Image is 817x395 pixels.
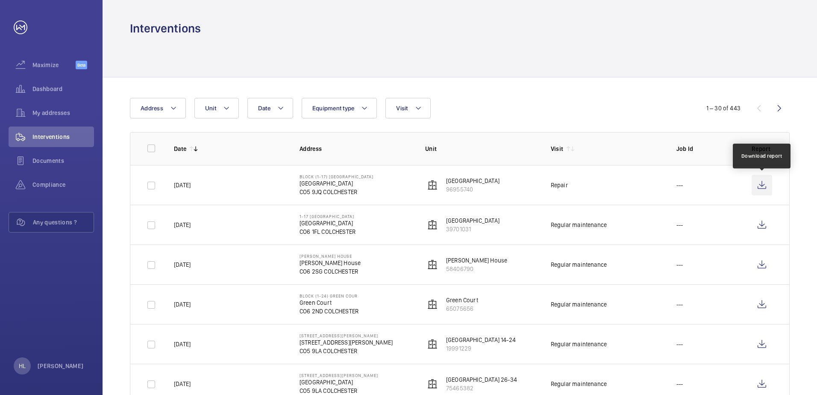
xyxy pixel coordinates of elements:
[446,344,516,353] p: 19991229
[551,260,607,269] div: Regular maintenance
[32,85,94,93] span: Dashboard
[427,259,438,270] img: elevator.svg
[32,61,76,69] span: Maximize
[300,333,393,338] p: [STREET_ADDRESS][PERSON_NAME]
[300,267,361,276] p: CO6 2SG COLCHESTER
[300,214,356,219] p: 1-17 [GEOGRAPHIC_DATA]
[676,221,683,229] p: ---
[446,225,500,233] p: 39701031
[38,362,84,370] p: [PERSON_NAME]
[194,98,239,118] button: Unit
[300,307,359,315] p: CO6 2ND COLCHESTER
[676,300,683,309] p: ---
[446,375,517,384] p: [GEOGRAPHIC_DATA] 26-34
[174,221,191,229] p: [DATE]
[551,340,607,348] div: Regular maintenance
[446,265,507,273] p: 58406790
[300,378,378,386] p: [GEOGRAPHIC_DATA]
[676,380,683,388] p: ---
[446,384,517,392] p: 75465382
[141,105,163,112] span: Address
[174,300,191,309] p: [DATE]
[446,336,516,344] p: [GEOGRAPHIC_DATA] 14-24
[676,181,683,189] p: ---
[258,105,270,112] span: Date
[312,105,355,112] span: Equipment type
[676,260,683,269] p: ---
[425,144,537,153] p: Unit
[446,185,500,194] p: 96955740
[446,296,478,304] p: Green Court
[76,61,87,69] span: Beta
[676,340,683,348] p: ---
[300,179,373,188] p: [GEOGRAPHIC_DATA]
[741,152,782,160] div: Download report
[174,144,186,153] p: Date
[427,180,438,190] img: elevator.svg
[174,260,191,269] p: [DATE]
[300,347,393,355] p: CO5 9LA COLCHESTER
[396,105,408,112] span: Visit
[446,304,478,313] p: 65075656
[551,380,607,388] div: Regular maintenance
[302,98,377,118] button: Equipment type
[300,373,378,378] p: [STREET_ADDRESS][PERSON_NAME]
[32,156,94,165] span: Documents
[300,144,411,153] p: Address
[174,380,191,388] p: [DATE]
[676,144,738,153] p: Job Id
[32,180,94,189] span: Compliance
[300,219,356,227] p: [GEOGRAPHIC_DATA]
[551,181,568,189] div: Repair
[300,259,361,267] p: [PERSON_NAME] House
[300,227,356,236] p: CO6 1FL COLCHESTER
[300,298,359,307] p: Green Court
[32,133,94,141] span: Interventions
[706,104,741,112] div: 1 – 30 of 443
[446,256,507,265] p: [PERSON_NAME] House
[300,188,373,196] p: CO5 9JQ COLCHESTER
[174,340,191,348] p: [DATE]
[427,339,438,349] img: elevator.svg
[247,98,293,118] button: Date
[300,174,373,179] p: Block (1-17) [GEOGRAPHIC_DATA]
[300,338,393,347] p: [STREET_ADDRESS][PERSON_NAME]
[130,21,201,36] h1: Interventions
[33,218,94,227] span: Any questions ?
[19,362,26,370] p: HL
[427,220,438,230] img: elevator.svg
[551,144,564,153] p: Visit
[300,293,359,298] p: Block (1-24) Green Cour
[130,98,186,118] button: Address
[446,216,500,225] p: [GEOGRAPHIC_DATA]
[300,386,378,395] p: CO5 9LA COLCHESTER
[32,109,94,117] span: My addresses
[551,221,607,229] div: Regular maintenance
[385,98,430,118] button: Visit
[300,254,361,259] p: [PERSON_NAME] House
[446,177,500,185] p: [GEOGRAPHIC_DATA]
[551,300,607,309] div: Regular maintenance
[427,379,438,389] img: elevator.svg
[205,105,216,112] span: Unit
[427,299,438,310] img: elevator.svg
[174,181,191,189] p: [DATE]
